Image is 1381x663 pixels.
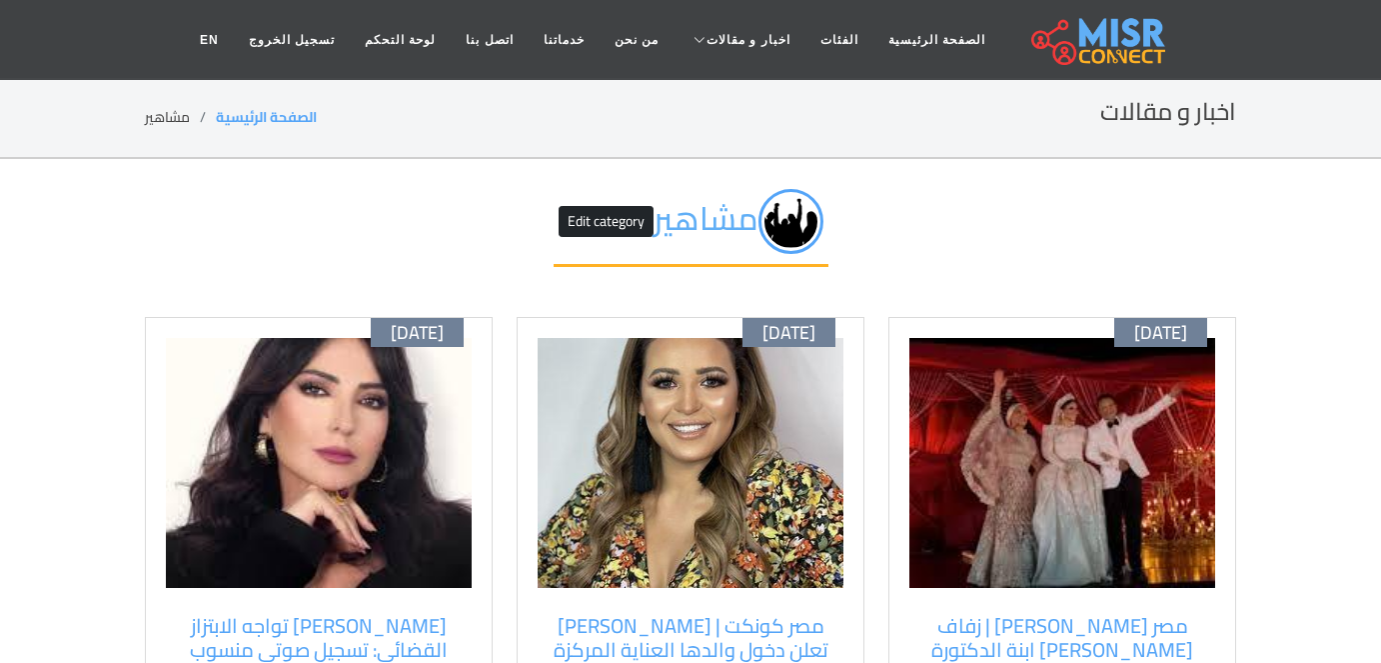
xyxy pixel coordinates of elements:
img: ed3xwPSaX5pJLGRUby2P.png [758,189,823,254]
a: تسجيل الخروج [234,21,350,59]
img: أمل عرفة [166,338,472,588]
a: الفئات [805,21,873,59]
a: اتصل بنا [451,21,528,59]
a: الصفحة الرئيسية [216,104,317,130]
a: مصر كونكت | [PERSON_NAME] تعلن دخول والدها العناية المركزة [548,614,833,662]
a: لوحة التحكم [350,21,451,59]
h2: مشاهير [554,189,828,267]
a: الصفحة الرئيسية [873,21,1000,59]
img: الدكتورة هبة قطب وابنتها [909,338,1215,588]
h2: اخبار و مقالات [1100,98,1236,127]
span: [DATE] [762,322,815,344]
li: مشاهير [145,107,216,128]
span: [DATE] [1134,322,1187,344]
span: اخبار و مقالات [706,31,790,49]
a: EN [185,21,234,59]
img: main.misr_connect [1031,15,1165,65]
span: [DATE] [391,322,444,344]
a: خدماتنا [529,21,600,59]
button: Edit category [559,206,654,237]
img: بتول الحداد [538,338,843,588]
a: من نحن [600,21,674,59]
a: اخبار و مقالات [674,21,805,59]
